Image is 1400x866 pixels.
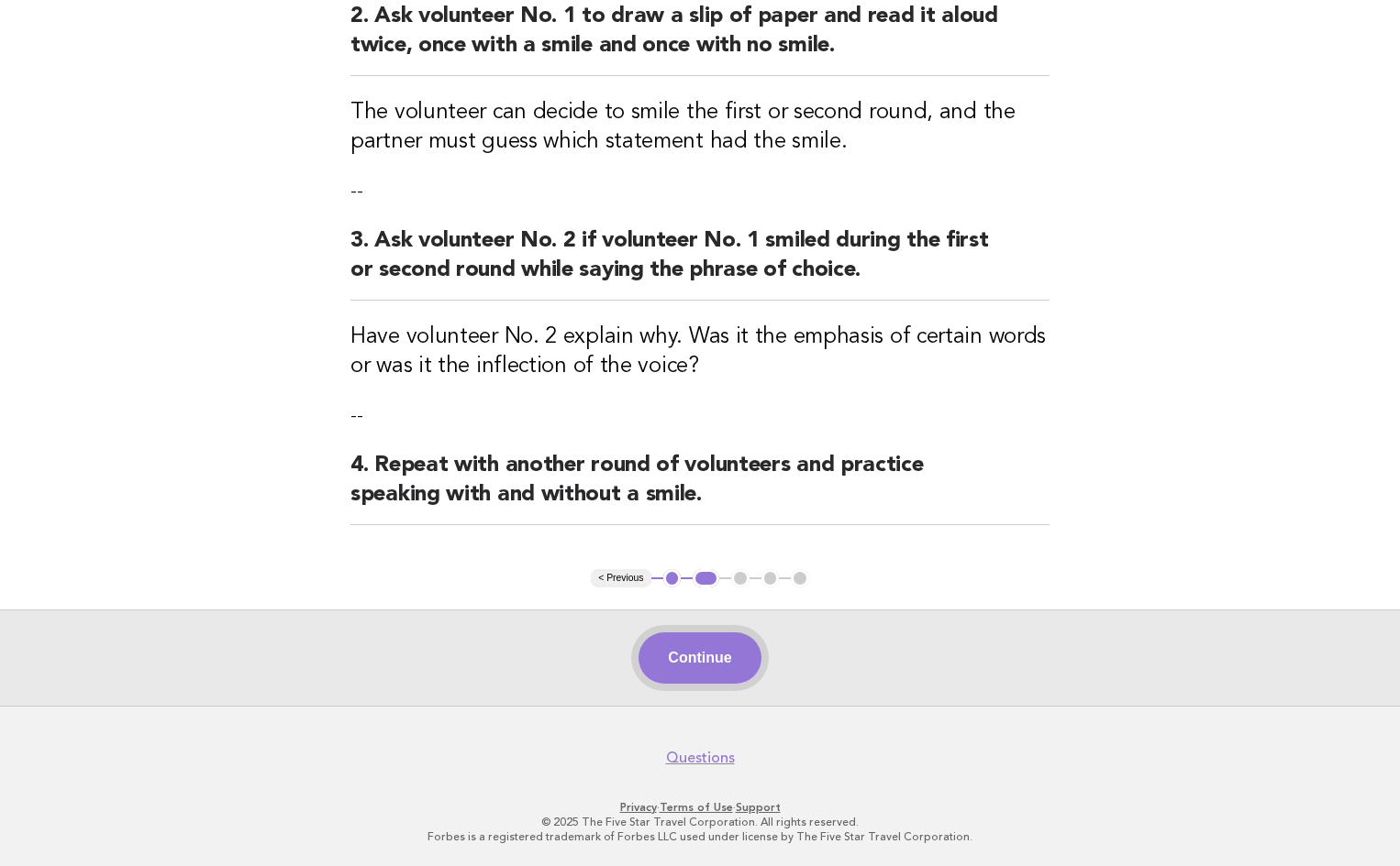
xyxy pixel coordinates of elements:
button: Continue [639,632,761,684]
a: Privacy [620,801,657,814]
h2: 3. Ask volunteer No. 2 if volunteer No. 1 smiled during the first or second round while saying th... [350,226,1050,301]
p: Forbes is a registered trademark of Forbes LLC used under license by The Five Star Travel Corpora... [139,829,1261,844]
a: Terms of Use [660,801,733,814]
h3: The volunteer can decide to smile the first or second round, and the partner must guess which sta... [350,98,1050,157]
button: < Previous [591,569,650,587]
h2: 4. Repeat with another round of volunteers and practice speaking with and without a smile. [350,451,1050,525]
a: Questions [666,749,735,767]
p: © 2025 The Five Star Travel Corporation. All rights reserved. [139,815,1261,829]
p: -- [350,403,1050,429]
button: 2 [693,569,719,587]
p: · · [139,800,1261,815]
button: 1 [663,569,682,587]
h2: 2. Ask volunteer No. 1 to draw a slip of paper and read it aloud twice, once with a smile and onc... [350,2,1050,76]
h3: Have volunteer No. 2 explain why. Was it the emphasis of certain words or was it the inflection o... [350,323,1050,381]
p: -- [350,179,1050,204]
a: Support [736,801,781,814]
